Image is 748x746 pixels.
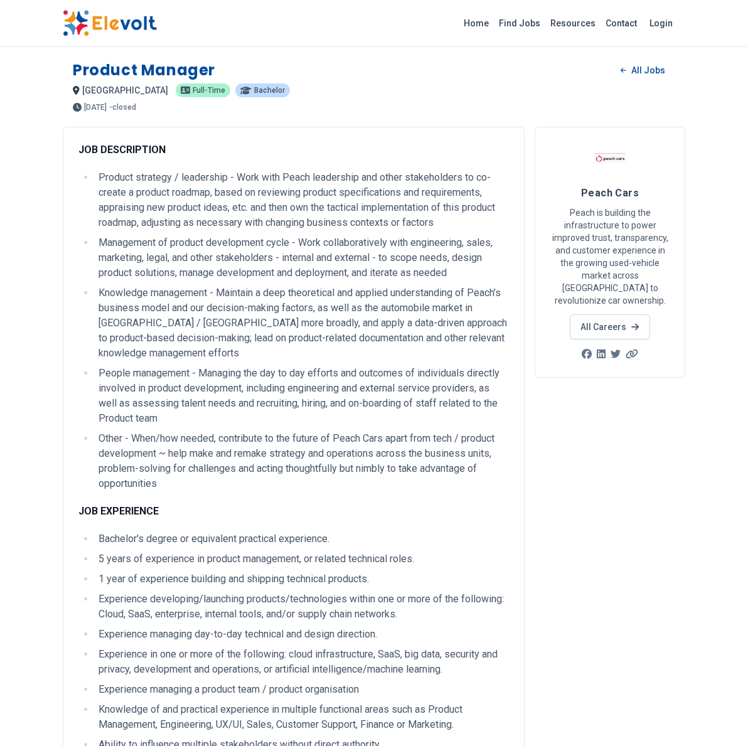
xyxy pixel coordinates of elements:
[95,366,509,426] li: People management - Managing the day to day efforts and outcomes of individuals directly involved...
[570,314,649,339] a: All Careers
[63,10,157,36] img: Elevolt
[95,235,509,280] li: Management of product development cycle - Work collaboratively with engineering, sales, marketing...
[545,13,601,33] a: Resources
[193,87,225,94] span: full-time
[84,104,107,111] span: [DATE]
[95,431,509,491] li: Other - When/how needed, contribute to the future of Peach Cars apart from tech / product develop...
[95,682,509,697] li: Experience managing a product team / product organisation
[78,144,166,156] strong: JOB DESCRIPTION
[95,627,509,642] li: Experience managing day-to-day technical and design direction.
[73,60,215,80] h1: Product Manager
[95,170,509,230] li: Product strategy / leadership - Work with Peach leadership and other stakeholders to co-create a ...
[95,572,509,587] li: 1 year of experience building and shipping technical products.
[95,702,509,732] li: Knowledge of and practical experience in multiple functional areas such as Product Management, En...
[642,11,680,36] a: Login
[95,531,509,546] li: Bachelor's degree or equivalent practical experience.
[581,187,639,199] span: Peach Cars
[601,13,642,33] a: Contact
[494,13,545,33] a: Find Jobs
[95,552,509,567] li: 5 years of experience in product management, or related technical roles.
[95,647,509,677] li: Experience in one or more of the following: cloud infrastructure, SaaS, big data, security and pr...
[594,142,626,174] img: Peach Cars
[611,61,675,80] a: All Jobs
[109,104,136,111] p: - closed
[550,206,670,307] p: Peach is building the infrastructure to power improved trust, transparency, and customer experien...
[95,285,509,361] li: Knowledge management - Maintain a deep theoretical and applied understanding of Peach’s business ...
[95,592,509,622] li: Experience developing/launching products/technologies within one or more of the following: Cloud,...
[254,87,285,94] span: bachelor
[82,85,168,95] span: [GEOGRAPHIC_DATA]
[78,505,159,517] strong: JOB EXPERIENCE
[459,13,494,33] a: Home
